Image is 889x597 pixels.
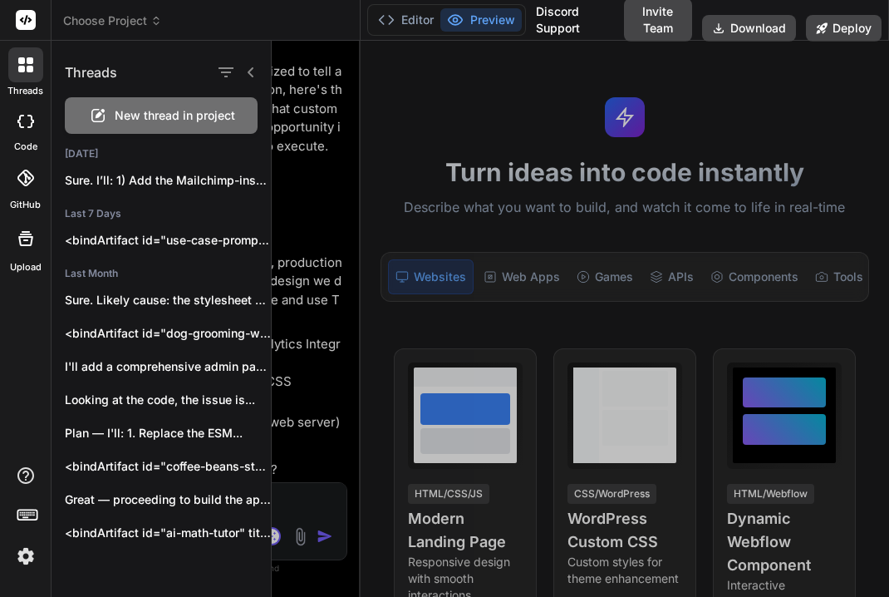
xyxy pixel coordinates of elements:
button: Download [702,15,796,42]
h2: Last Month [52,267,271,280]
button: Preview [440,8,522,32]
p: Looking at the code, the issue is... [65,392,271,408]
p: Great — proceeding to build the app... [65,491,271,508]
p: <bindArtifact id="ai-math-tutor" title="AI Math Tutor"> <bindAction type="file"... [65,525,271,541]
button: Deploy [806,15,882,42]
h2: Last 7 Days [52,207,271,220]
h1: Threads [65,62,117,82]
p: Sure. I’ll: 1) Add the Mailchimp-inspired palette... [65,172,271,189]
p: Sure. Likely cause: the stylesheet path starts... [65,292,271,308]
span: New thread in project [115,107,235,124]
h2: [DATE] [52,147,271,160]
label: Upload [10,260,42,274]
label: GitHub [10,198,41,212]
button: Editor [371,8,440,32]
p: I'll add a comprehensive admin panel where... [65,358,271,375]
label: code [14,140,37,154]
p: <bindArtifact id="use-case-prompts" title="Use Case Prompts"> <bindAction type="file"... [65,232,271,249]
p: Plan — I'll: 1. Replace the ESM... [65,425,271,442]
p: <bindArtifact id="dog-grooming-website" title="Professional Dog Grooming Website"> <bindAction... [65,325,271,342]
img: settings [12,542,40,570]
label: threads [7,84,43,98]
p: <bindArtifact id="coffee-beans-store" title="Coffee Beans Store (Next.js App... [65,458,271,475]
span: Choose Project [63,12,162,29]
